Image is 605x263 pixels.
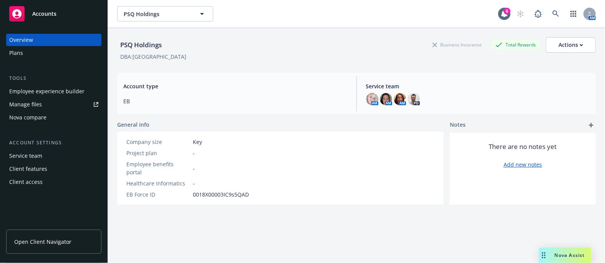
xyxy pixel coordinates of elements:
a: Search [548,6,564,22]
img: photo [408,93,420,105]
div: 6 [504,8,511,15]
button: PSQ Holdings [117,6,213,22]
div: Service team [9,150,42,162]
span: Accounts [32,11,56,17]
div: Project plan [126,149,190,157]
span: Nova Assist [555,252,585,258]
button: Actions [546,37,596,53]
span: PSQ Holdings [124,10,190,18]
a: Nova compare [6,111,101,124]
a: Overview [6,34,101,46]
a: Client access [6,176,101,188]
span: 0018X00003IC9s5QAD [193,190,249,198]
div: Tools [6,74,101,82]
span: - [193,179,195,187]
a: Employee experience builder [6,85,101,98]
a: Manage files [6,98,101,111]
div: Company size [126,138,190,146]
span: Key [193,138,202,146]
div: Account settings [6,139,101,147]
a: Add new notes [504,160,542,169]
a: Plans [6,47,101,59]
div: Employee benefits portal [126,160,190,176]
div: Actions [559,38,583,52]
div: Client features [9,163,47,175]
a: Switch app [566,6,581,22]
span: There are no notes yet [489,142,557,151]
a: Start snowing [513,6,528,22]
div: PSQ Holdings [117,40,165,50]
span: - [193,149,195,157]
span: General info [117,121,149,129]
img: photo [394,93,406,105]
img: photo [380,93,392,105]
div: Employee experience builder [9,85,85,98]
div: Plans [9,47,23,59]
span: Account type [123,82,347,90]
span: - [193,164,195,172]
a: Accounts [6,3,101,25]
img: photo [366,93,378,105]
div: Business Insurance [429,40,486,50]
a: Client features [6,163,101,175]
span: Notes [450,121,466,130]
a: Service team [6,150,101,162]
div: Total Rewards [492,40,540,50]
div: Client access [9,176,43,188]
div: EB Force ID [126,190,190,198]
button: Nova Assist [539,248,591,263]
div: Overview [9,34,33,46]
span: Open Client Navigator [14,238,71,246]
div: Healthcare Informatics [126,179,190,187]
a: Report a Bug [530,6,546,22]
div: Nova compare [9,111,46,124]
div: Manage files [9,98,42,111]
div: DBA: [GEOGRAPHIC_DATA] [120,53,186,61]
a: add [587,121,596,130]
div: Drag to move [539,248,549,263]
span: Service team [366,82,590,90]
span: EB [123,97,347,105]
